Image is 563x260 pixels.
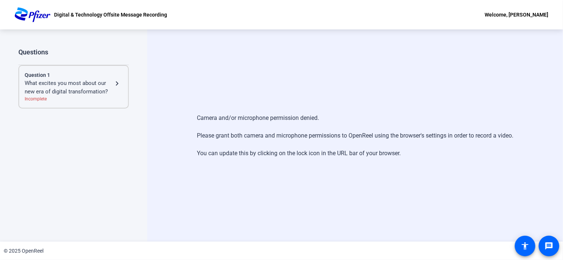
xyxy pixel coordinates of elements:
mat-icon: message [545,242,553,250]
mat-icon: accessibility [521,242,530,250]
mat-icon: navigate_next [113,79,121,88]
div: Question 1 [25,71,123,79]
div: Incomplete [25,96,123,102]
div: Questions [18,48,129,57]
img: OpenReel logo [15,7,50,22]
p: Digital & Technology Offsite Message Recording [54,10,167,19]
div: Welcome, [PERSON_NAME] [485,10,548,19]
div: © 2025 OpenReel [4,247,43,255]
div: Camera and/or microphone permission denied. Please grant both camera and microphone permissions t... [197,106,513,165]
div: What excites you most about our new era of digital transformation? [25,79,113,96]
